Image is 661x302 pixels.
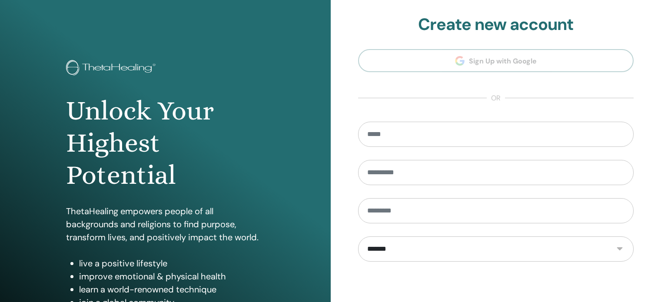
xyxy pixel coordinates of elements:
[487,93,505,103] span: or
[79,283,265,296] li: learn a world-renowned technique
[358,15,634,35] h2: Create new account
[79,257,265,270] li: live a positive lifestyle
[66,95,265,192] h1: Unlock Your Highest Potential
[66,205,265,244] p: ThetaHealing empowers people of all backgrounds and religions to find purpose, transform lives, a...
[79,270,265,283] li: improve emotional & physical health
